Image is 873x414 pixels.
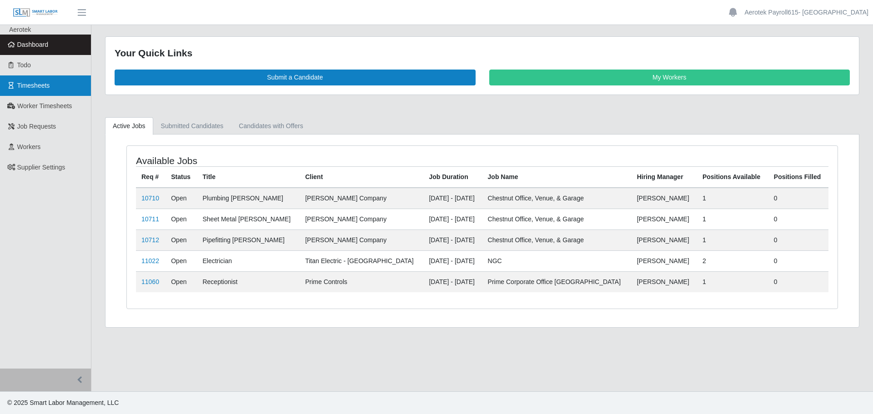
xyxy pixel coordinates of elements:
[632,166,697,188] th: Hiring Manager
[697,188,768,209] td: 1
[166,166,197,188] th: Status
[17,102,72,110] span: Worker Timesheets
[197,229,300,250] td: Pipefitting [PERSON_NAME]
[482,188,632,209] td: Chestnut Office, Venue, & Garage
[632,209,697,229] td: [PERSON_NAME]
[115,46,850,60] div: Your Quick Links
[632,271,697,292] td: [PERSON_NAME]
[141,257,159,264] a: 11022
[300,209,423,229] td: [PERSON_NAME] Company
[197,250,300,271] td: Electrician
[17,61,31,69] span: Todo
[632,250,697,271] td: [PERSON_NAME]
[166,209,197,229] td: Open
[423,271,482,292] td: [DATE] - [DATE]
[423,229,482,250] td: [DATE] - [DATE]
[300,188,423,209] td: [PERSON_NAME] Company
[141,278,159,285] a: 11060
[115,70,476,85] a: Submit a Candidate
[768,188,828,209] td: 0
[489,70,850,85] a: My Workers
[136,155,416,166] h4: Available Jobs
[17,82,50,89] span: Timesheets
[197,209,300,229] td: Sheet Metal [PERSON_NAME]
[105,117,153,135] a: Active Jobs
[482,209,632,229] td: Chestnut Office, Venue, & Garage
[482,229,632,250] td: Chestnut Office, Venue, & Garage
[300,250,423,271] td: Titan Electric - [GEOGRAPHIC_DATA]
[141,215,159,223] a: 10711
[9,26,31,33] span: Aerotek
[17,164,65,171] span: Supplier Settings
[423,209,482,229] td: [DATE] - [DATE]
[166,229,197,250] td: Open
[153,117,231,135] a: Submitted Candidates
[482,271,632,292] td: Prime Corporate Office [GEOGRAPHIC_DATA]
[197,166,300,188] th: Title
[697,229,768,250] td: 1
[697,250,768,271] td: 2
[768,229,828,250] td: 0
[300,271,423,292] td: Prime Controls
[141,195,159,202] a: 10710
[768,166,828,188] th: Positions Filled
[697,166,768,188] th: Positions Available
[632,229,697,250] td: [PERSON_NAME]
[17,123,56,130] span: Job Requests
[166,271,197,292] td: Open
[136,166,166,188] th: Req #
[632,188,697,209] td: [PERSON_NAME]
[768,271,828,292] td: 0
[423,166,482,188] th: Job Duration
[7,399,119,406] span: © 2025 Smart Labor Management, LLC
[17,143,41,150] span: Workers
[300,166,423,188] th: Client
[744,8,868,17] a: Aerotek Payroll615- [GEOGRAPHIC_DATA]
[197,271,300,292] td: Receptionist
[482,166,632,188] th: Job Name
[166,188,197,209] td: Open
[482,250,632,271] td: NGC
[141,236,159,244] a: 10712
[423,250,482,271] td: [DATE] - [DATE]
[197,188,300,209] td: Plumbing [PERSON_NAME]
[697,271,768,292] td: 1
[17,41,49,48] span: Dashboard
[231,117,311,135] a: Candidates with Offers
[13,8,58,18] img: SLM Logo
[423,188,482,209] td: [DATE] - [DATE]
[300,229,423,250] td: [PERSON_NAME] Company
[166,250,197,271] td: Open
[768,209,828,229] td: 0
[768,250,828,271] td: 0
[697,209,768,229] td: 1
